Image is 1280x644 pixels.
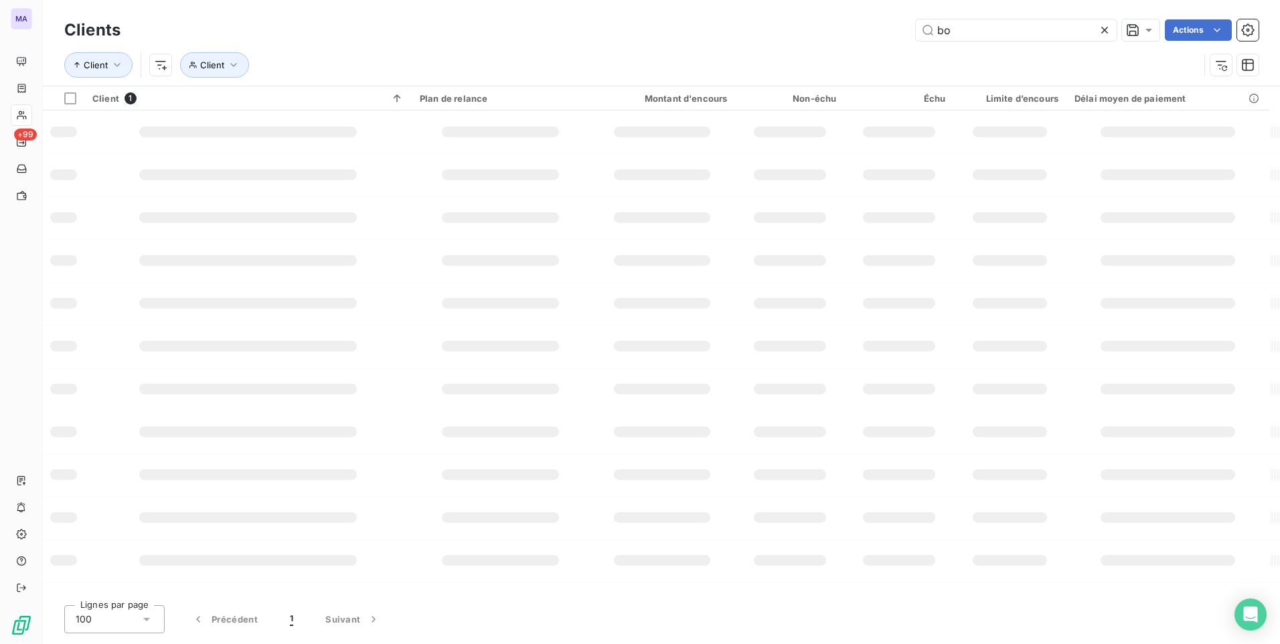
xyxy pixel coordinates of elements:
input: Rechercher [916,19,1117,41]
button: Client [180,52,249,78]
button: Actions [1165,19,1232,41]
h3: Clients [64,18,121,42]
div: Non-échu [743,93,836,104]
button: Client [64,52,133,78]
div: Plan de relance [420,93,581,104]
span: 100 [76,613,92,626]
span: +99 [14,129,37,141]
img: Logo LeanPay [11,615,32,636]
div: Délai moyen de paiement [1074,93,1262,104]
div: MA [11,8,32,29]
button: 1 [274,605,309,633]
button: Suivant [309,605,396,633]
span: Client [200,60,224,70]
div: Échu [852,93,945,104]
span: 1 [125,92,137,104]
div: Limite d’encours [961,93,1058,104]
span: 1 [290,613,293,626]
div: Montant d'encours [597,93,727,104]
span: Client [92,93,119,104]
div: Open Intercom Messenger [1234,598,1267,631]
button: Précédent [175,605,274,633]
span: Client [84,60,108,70]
